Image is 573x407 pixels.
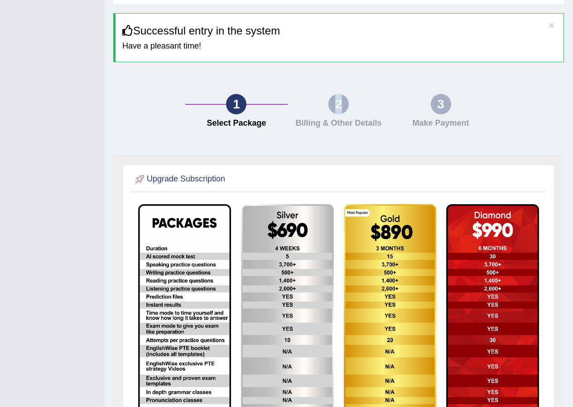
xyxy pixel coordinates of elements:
h4: Make Payment [394,119,487,128]
div: 3 [431,94,451,114]
h4: Have a pleasant time! [122,42,557,51]
h4: Billing & Other Details [292,119,385,128]
div: 2 [328,94,349,114]
h2: Upgrade Subscription [133,172,225,186]
h4: Select Package [190,119,283,128]
button: × [549,20,554,30]
div: 1 [226,94,246,114]
h3: Successful entry in the system [122,25,557,37]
